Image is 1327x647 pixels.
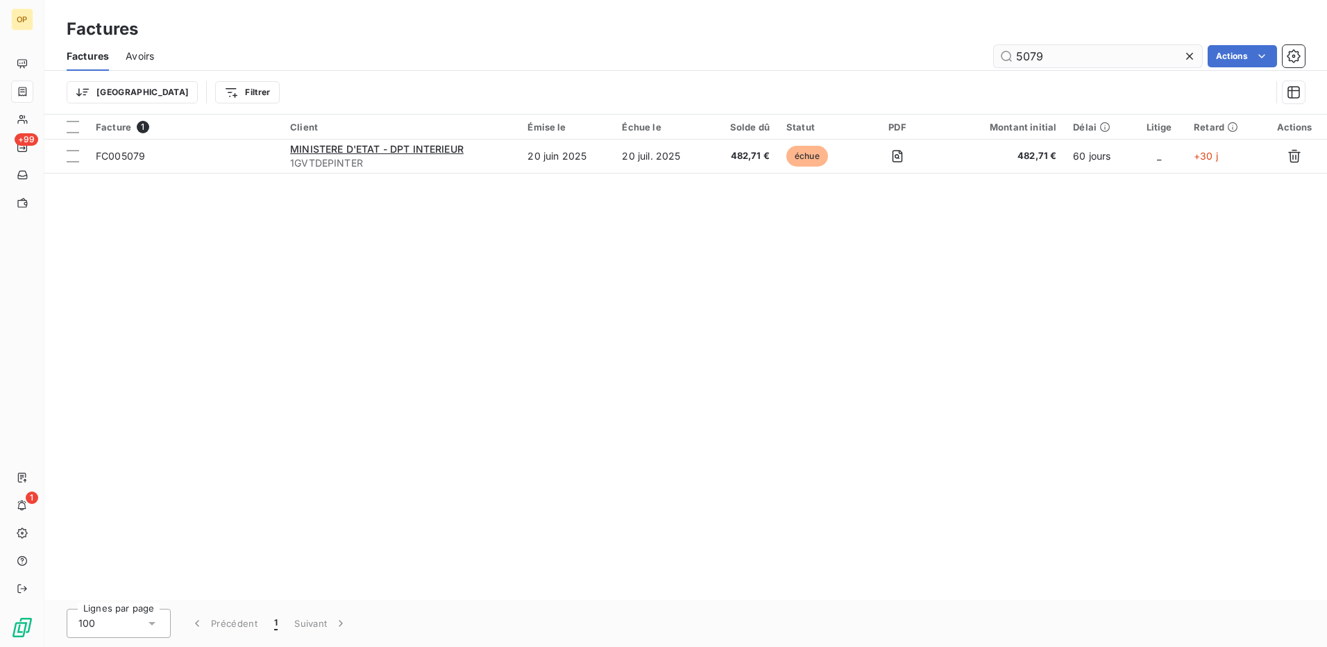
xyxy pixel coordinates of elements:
div: Émise le [527,121,605,133]
span: 1 [26,491,38,504]
span: +99 [15,133,38,146]
div: PDF [863,121,931,133]
input: Rechercher [994,45,1202,67]
span: Factures [67,49,109,63]
h3: Factures [67,17,138,42]
td: 20 juin 2025 [519,140,614,173]
button: Actions [1208,45,1277,67]
button: Filtrer [215,81,279,103]
span: Facture [96,121,131,133]
div: Actions [1270,121,1319,133]
div: Litige [1141,121,1177,133]
button: Précédent [182,609,266,638]
img: Logo LeanPay [11,616,33,639]
div: Statut [786,121,847,133]
span: _ [1157,150,1161,162]
span: 482,71 € [948,149,1056,163]
td: 60 jours [1065,140,1133,173]
button: [GEOGRAPHIC_DATA] [67,81,198,103]
span: 100 [78,616,95,630]
div: Échue le [622,121,699,133]
span: FC005079 [96,150,145,162]
div: Retard [1194,121,1253,133]
span: échue [786,146,828,167]
div: OP [11,8,33,31]
a: +99 [11,136,33,158]
span: +30 j [1194,150,1218,162]
button: Suivant [286,609,356,638]
span: 1GVTDEPINTER [290,156,511,170]
span: 1 [137,121,149,133]
div: Client [290,121,511,133]
span: Avoirs [126,49,154,63]
div: Solde dû [716,121,770,133]
div: Montant initial [948,121,1056,133]
span: MINISTERE D'ETAT - DPT INTERIEUR [290,143,464,155]
div: Délai [1073,121,1124,133]
iframe: Intercom live chat [1280,600,1313,633]
button: 1 [266,609,286,638]
span: 482,71 € [716,149,770,163]
td: 20 juil. 2025 [614,140,707,173]
span: 1 [274,616,278,630]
